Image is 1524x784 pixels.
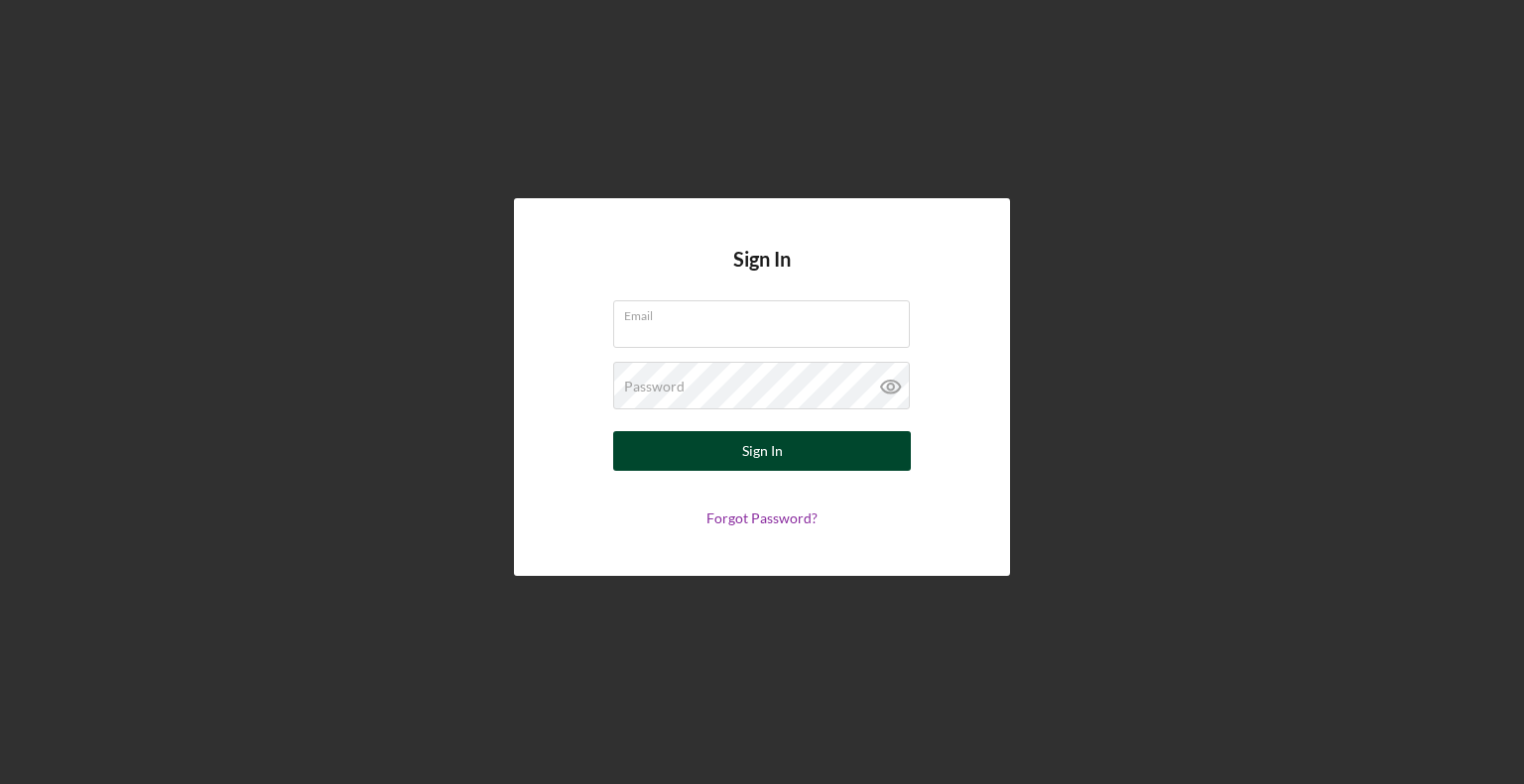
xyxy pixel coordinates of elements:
[706,509,818,526] a: Forgot Password?
[613,431,911,471] button: Sign In
[624,379,685,394] label: Password
[624,301,910,323] label: Email
[742,431,783,471] div: Sign In
[733,248,791,300] h4: Sign In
